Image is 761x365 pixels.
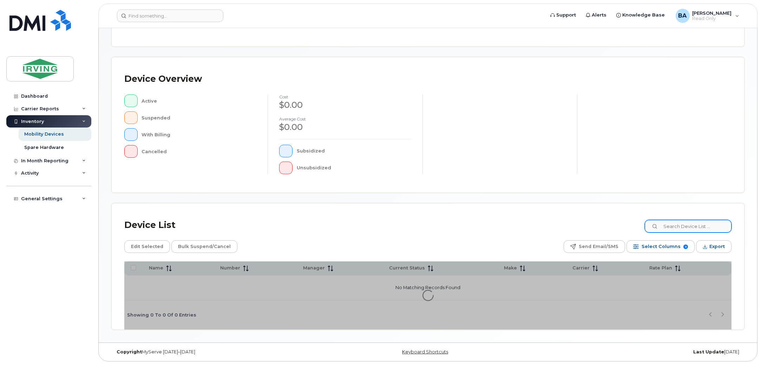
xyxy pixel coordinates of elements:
div: $0.00 [279,99,411,111]
span: [PERSON_NAME] [693,10,732,16]
span: 9 [683,245,688,249]
a: Knowledge Base [612,8,670,22]
div: $0.00 [279,121,411,133]
span: Edit Selected [131,241,163,252]
div: Subsidized [297,145,411,157]
div: [DATE] [533,349,744,355]
span: Export [709,241,725,252]
a: Support [546,8,581,22]
span: Send Email/SMS [579,241,618,252]
div: MyServe [DATE]–[DATE] [111,349,322,355]
button: Select Columns 9 [626,240,695,253]
strong: Copyright [117,349,142,354]
span: Support [557,12,576,19]
div: Device List [124,216,176,234]
div: Bonas, Amanda [671,9,744,23]
div: Suspended [142,111,257,124]
input: Search Device List ... [645,220,732,233]
span: Read Only [693,16,732,21]
span: Knowledge Base [623,12,665,19]
h4: cost [279,94,411,99]
a: Alerts [581,8,612,22]
button: Bulk Suspend/Cancel [171,240,237,253]
input: Find something... [117,9,223,22]
span: Bulk Suspend/Cancel [178,241,231,252]
strong: Last Update [693,349,724,354]
span: BA [678,12,687,20]
div: Unsubsidized [297,162,411,174]
div: Device Overview [124,70,202,88]
span: Alerts [592,12,607,19]
div: Active [142,94,257,107]
div: With Billing [142,128,257,141]
span: Select Columns [642,241,681,252]
div: Cancelled [142,145,257,158]
button: Edit Selected [124,240,170,253]
a: Keyboard Shortcuts [402,349,448,354]
button: Export [696,240,732,253]
h4: Average cost [279,117,411,121]
button: Send Email/SMS [564,240,625,253]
